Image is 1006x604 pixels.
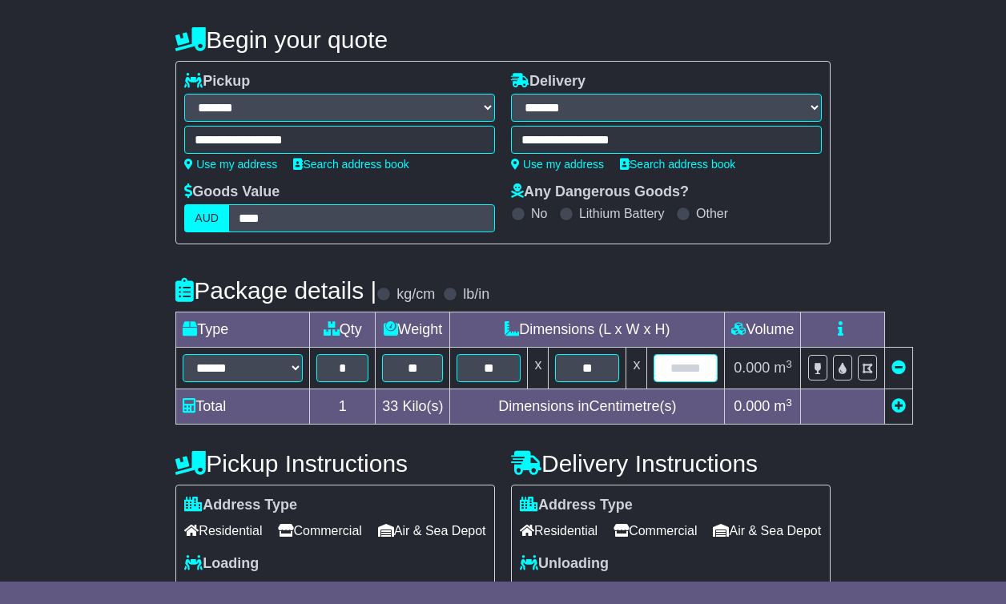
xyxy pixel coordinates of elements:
span: Residential [520,518,598,543]
td: Qty [310,312,376,348]
span: 0.000 [734,360,770,376]
td: Dimensions in Centimetre(s) [450,389,725,425]
h4: Pickup Instructions [175,450,495,477]
td: Weight [376,312,450,348]
td: Type [176,312,310,348]
span: m [774,398,792,414]
span: Residential [184,518,262,543]
a: Add new item [891,398,906,414]
a: Use my address [511,158,604,171]
span: 33 [382,398,398,414]
span: Air & Sea Depot [378,518,486,543]
sup: 3 [786,358,792,370]
h4: Begin your quote [175,26,830,53]
a: Remove this item [891,360,906,376]
span: m [774,360,792,376]
span: Air & Sea Depot [713,518,821,543]
span: Commercial [278,518,361,543]
td: Total [176,389,310,425]
label: Address Type [184,497,297,514]
td: Volume [725,312,801,348]
span: Forklift [184,577,239,602]
label: kg/cm [396,286,435,304]
label: Pickup [184,73,250,91]
label: Lithium Battery [579,206,665,221]
span: Tail Lift [590,577,646,602]
label: Address Type [520,497,633,514]
sup: 3 [786,397,792,409]
label: Other [696,206,728,221]
label: Goods Value [184,183,280,201]
span: Tail Lift [255,577,311,602]
label: Loading [184,555,259,573]
label: Any Dangerous Goods? [511,183,689,201]
a: Search address book [293,158,408,171]
label: AUD [184,204,229,232]
span: Commercial [614,518,697,543]
label: lb/in [463,286,489,304]
td: x [626,348,647,389]
label: No [531,206,547,221]
td: Dimensions (L x W x H) [450,312,725,348]
span: 0.000 [734,398,770,414]
label: Unloading [520,555,609,573]
td: x [528,348,549,389]
label: Delivery [511,73,585,91]
span: Forklift [520,577,574,602]
h4: Package details | [175,277,376,304]
td: Kilo(s) [376,389,450,425]
td: 1 [310,389,376,425]
a: Search address book [620,158,735,171]
h4: Delivery Instructions [511,450,831,477]
a: Use my address [184,158,277,171]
